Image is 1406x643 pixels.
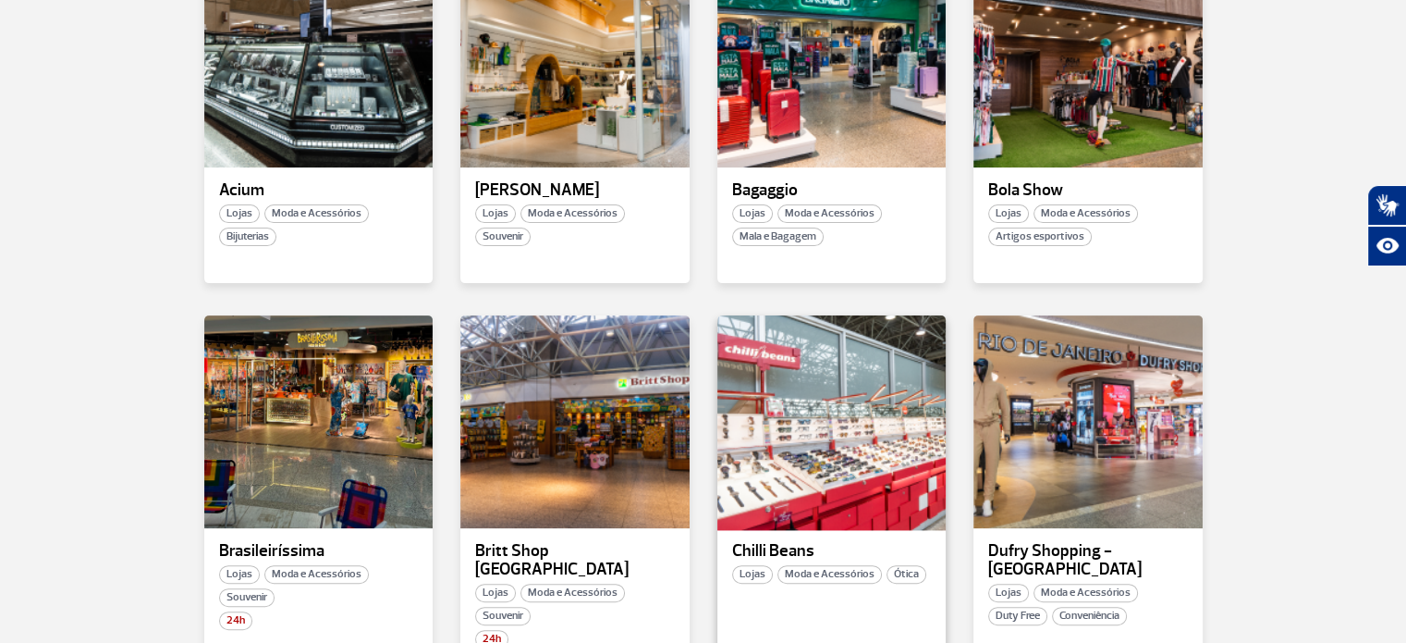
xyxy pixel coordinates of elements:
[732,565,773,584] span: Lojas
[219,612,252,630] span: 24h
[988,542,1188,579] p: Dufry Shopping - [GEOGRAPHIC_DATA]
[264,204,369,223] span: Moda e Acessórios
[886,565,926,584] span: Ótica
[475,607,531,625] span: Souvenir
[520,204,625,223] span: Moda e Acessórios
[988,204,1029,223] span: Lojas
[1052,607,1127,625] span: Conveniência
[732,228,824,246] span: Mala e Bagagem
[475,181,675,200] p: [PERSON_NAME]
[1367,226,1406,266] button: Abrir recursos assistivos.
[988,607,1047,625] span: Duty Free
[732,204,773,223] span: Lojas
[1367,185,1406,226] button: Abrir tradutor de língua de sinais.
[1367,185,1406,266] div: Plugin de acessibilidade da Hand Talk.
[777,204,882,223] span: Moda e Acessórios
[219,204,260,223] span: Lojas
[219,542,419,561] p: Brasileiríssima
[732,181,932,200] p: Bagaggio
[777,565,882,584] span: Moda e Acessórios
[732,542,932,561] p: Chilli Beans
[988,584,1029,602] span: Lojas
[475,204,516,223] span: Lojas
[475,542,675,579] p: Britt Shop [GEOGRAPHIC_DATA]
[475,584,516,602] span: Lojas
[219,181,419,200] p: Acium
[219,228,276,246] span: Bijuterias
[988,181,1188,200] p: Bola Show
[1033,584,1138,602] span: Moda e Acessórios
[264,565,369,584] span: Moda e Acessórios
[475,228,531,246] span: Souvenir
[988,228,1092,246] span: Artigos esportivos
[520,584,625,602] span: Moda e Acessórios
[219,588,275,607] span: Souvenir
[1033,204,1138,223] span: Moda e Acessórios
[219,565,260,584] span: Lojas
